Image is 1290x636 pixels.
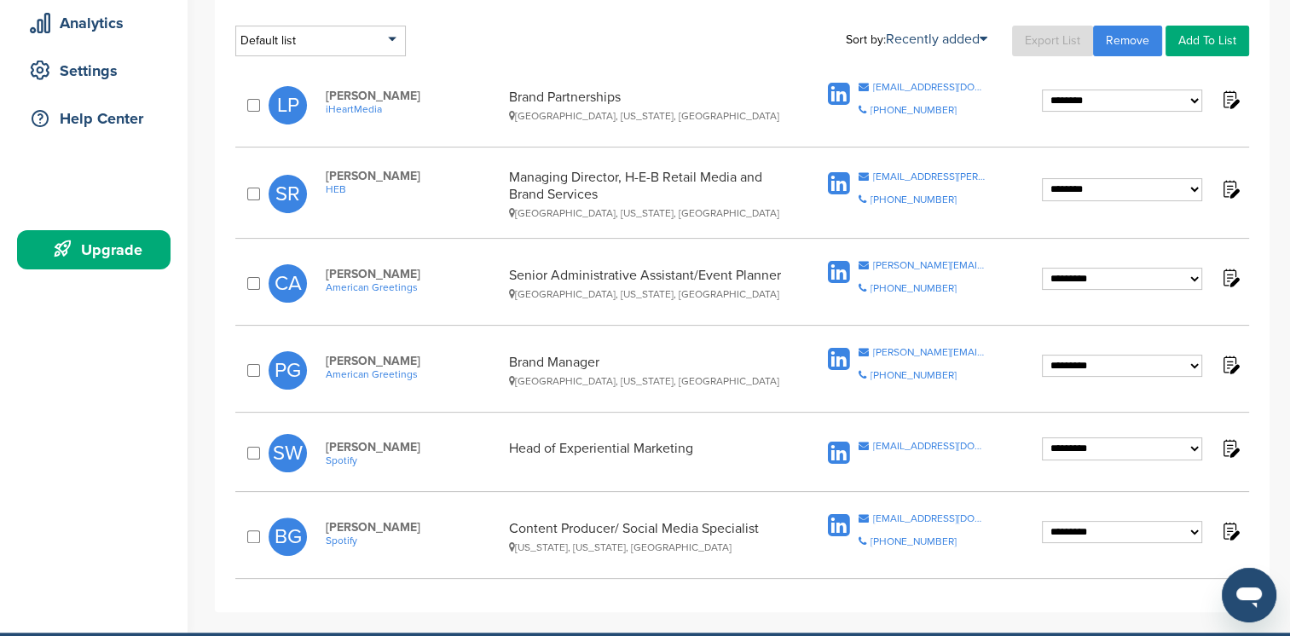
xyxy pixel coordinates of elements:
img: Notes [1219,520,1241,541]
span: SW [269,434,307,472]
span: PG [269,351,307,390]
div: Analytics [26,8,171,38]
div: [GEOGRAPHIC_DATA], [US_STATE], [GEOGRAPHIC_DATA] [509,207,783,219]
span: LP [269,86,307,124]
div: [EMAIL_ADDRESS][DOMAIN_NAME] [873,441,986,451]
div: Head of Experiential Marketing [509,440,783,466]
div: Sort by: [846,32,987,46]
div: Default list [235,26,406,56]
div: [US_STATE], [US_STATE], [GEOGRAPHIC_DATA] [509,541,783,553]
span: CA [269,264,307,303]
a: Recently added [886,31,987,48]
span: [PERSON_NAME] [326,267,500,281]
a: Upgrade [17,230,171,269]
a: Settings [17,51,171,90]
span: [PERSON_NAME] [326,520,500,535]
a: Spotify [326,535,500,546]
div: [PHONE_NUMBER] [871,105,957,115]
img: Notes [1219,178,1241,199]
a: HEB [326,183,500,195]
div: [PERSON_NAME][EMAIL_ADDRESS][PERSON_NAME][DOMAIN_NAME] [873,347,986,357]
span: [PERSON_NAME] [326,440,500,454]
span: [PERSON_NAME] [326,169,500,183]
span: BG [269,517,307,556]
a: Help Center [17,99,171,138]
div: [EMAIL_ADDRESS][DOMAIN_NAME] [873,82,986,92]
img: Notes [1219,267,1241,288]
div: [PHONE_NUMBER] [871,283,957,293]
span: [PERSON_NAME] [326,89,500,103]
div: Content Producer/ Social Media Specialist [509,520,783,553]
div: [PHONE_NUMBER] [871,536,957,546]
div: [PHONE_NUMBER] [871,194,957,205]
a: American Greetings [326,281,500,293]
a: Spotify [326,454,500,466]
div: Upgrade [26,234,171,265]
div: [EMAIL_ADDRESS][DOMAIN_NAME] [873,513,986,523]
div: Brand Partnerships [509,89,783,122]
div: Managing Director, H-E-B Retail Media and Brand Services [509,169,783,219]
div: [PERSON_NAME][EMAIL_ADDRESS][PERSON_NAME][DOMAIN_NAME] [873,260,986,270]
div: [PHONE_NUMBER] [871,370,957,380]
div: [GEOGRAPHIC_DATA], [US_STATE], [GEOGRAPHIC_DATA] [509,288,783,300]
div: [EMAIL_ADDRESS][PERSON_NAME][DOMAIN_NAME] [873,171,986,182]
div: [GEOGRAPHIC_DATA], [US_STATE], [GEOGRAPHIC_DATA] [509,375,783,387]
div: Help Center [26,103,171,134]
iframe: Button to launch messaging window [1222,568,1276,622]
a: iHeartMedia [326,103,500,115]
img: Notes [1219,354,1241,375]
span: SR [269,175,307,213]
a: Remove [1093,26,1162,56]
div: Brand Manager [509,354,783,387]
span: [PERSON_NAME] [326,354,500,368]
div: [GEOGRAPHIC_DATA], [US_STATE], [GEOGRAPHIC_DATA] [509,110,783,122]
div: Senior Administrative Assistant/Event Planner [509,267,783,300]
div: Settings [26,55,171,86]
a: Export List [1012,26,1093,56]
a: Analytics [17,3,171,43]
a: Add To List [1166,26,1249,56]
img: Notes [1219,89,1241,110]
a: American Greetings [326,368,500,380]
img: Notes [1219,437,1241,459]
